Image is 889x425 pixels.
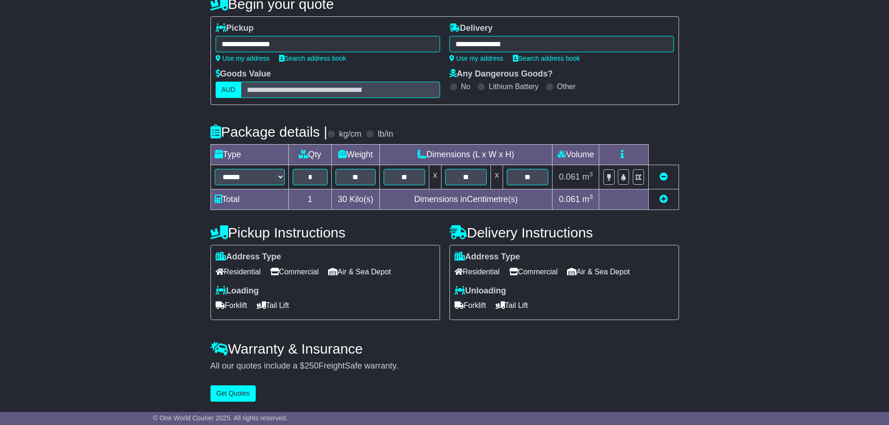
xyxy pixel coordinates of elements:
span: 0.061 [559,195,580,204]
label: Other [557,82,576,91]
a: Search address book [279,55,346,62]
td: Dimensions in Centimetre(s) [379,189,553,210]
label: Unloading [455,286,506,296]
td: x [429,165,441,189]
label: Goods Value [216,69,271,79]
label: Address Type [455,252,520,262]
span: Commercial [270,265,319,279]
span: Tail Lift [496,298,528,313]
td: Total [210,189,288,210]
span: Residential [455,265,500,279]
h4: Package details | [210,124,328,139]
h4: Pickup Instructions [210,225,440,240]
h4: Warranty & Insurance [210,341,679,356]
span: Commercial [509,265,558,279]
sup: 3 [589,171,593,178]
a: Search address book [513,55,580,62]
label: Any Dangerous Goods? [449,69,553,79]
span: Tail Lift [257,298,289,313]
label: Loading [216,286,259,296]
span: Forklift [216,298,247,313]
h4: Delivery Instructions [449,225,679,240]
a: Remove this item [659,172,668,181]
a: Use my address [216,55,270,62]
sup: 3 [589,193,593,200]
span: Air & Sea Depot [567,265,630,279]
label: Delivery [449,23,493,34]
span: 250 [305,361,319,370]
a: Add new item [659,195,668,204]
label: kg/cm [339,129,361,139]
div: All our quotes include a $ FreightSafe warranty. [210,361,679,371]
label: AUD [216,82,242,98]
td: Volume [553,145,599,165]
td: Dimensions (L x W x H) [379,145,553,165]
span: Forklift [455,298,486,313]
td: Kilo(s) [332,189,380,210]
span: Residential [216,265,261,279]
td: Weight [332,145,380,165]
label: Address Type [216,252,281,262]
span: m [582,172,593,181]
button: Get Quotes [210,385,256,402]
span: 0.061 [559,172,580,181]
span: m [582,195,593,204]
a: Use my address [449,55,504,62]
span: 30 [338,195,347,204]
td: x [491,165,503,189]
span: Air & Sea Depot [328,265,391,279]
label: Pickup [216,23,254,34]
label: lb/in [378,129,393,139]
label: Lithium Battery [489,82,539,91]
td: Qty [288,145,332,165]
td: 1 [288,189,332,210]
span: © One World Courier 2025. All rights reserved. [153,414,288,422]
label: No [461,82,470,91]
td: Type [210,145,288,165]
